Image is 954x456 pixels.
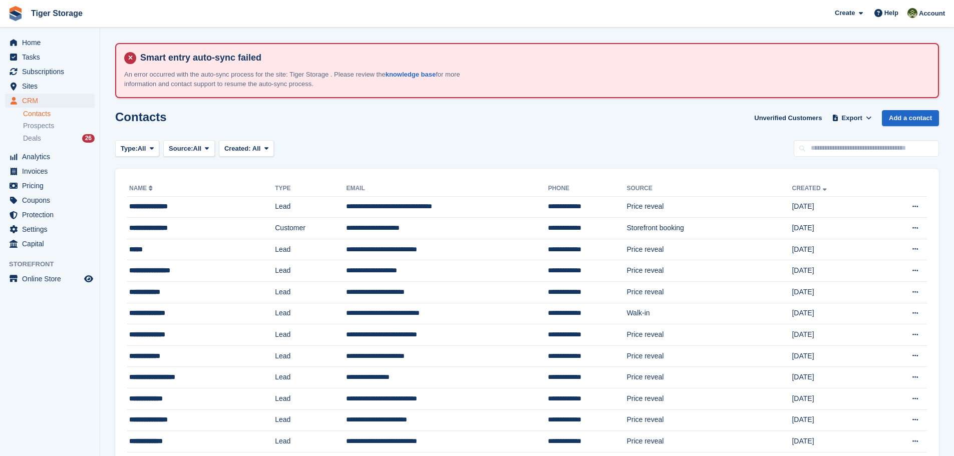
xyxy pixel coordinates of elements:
a: menu [5,65,95,79]
p: An error occurred with the auto-sync process for the site: Tiger Storage . Please review the for ... [124,70,475,89]
td: Price reveal [626,260,792,282]
span: Export [842,113,862,123]
a: menu [5,50,95,64]
span: Analytics [22,150,82,164]
td: [DATE] [792,260,877,282]
td: Price reveal [626,196,792,218]
td: Lead [275,431,346,452]
td: [DATE] [792,239,877,260]
a: Contacts [23,109,95,119]
td: [DATE] [792,282,877,303]
h1: Contacts [115,110,167,124]
a: menu [5,164,95,178]
td: Lead [275,282,346,303]
a: menu [5,237,95,251]
td: Lead [275,409,346,431]
td: [DATE] [792,409,877,431]
a: menu [5,179,95,193]
span: Deals [23,134,41,143]
img: stora-icon-8386f47178a22dfd0bd8f6a31ec36ba5ce8667c1dd55bd0f319d3a0aa187defe.svg [8,6,23,21]
th: Source [626,181,792,197]
td: Lead [275,260,346,282]
td: [DATE] [792,324,877,346]
span: Source: [169,144,193,154]
span: Pricing [22,179,82,193]
th: Phone [548,181,626,197]
a: menu [5,36,95,50]
span: Coupons [22,193,82,207]
td: [DATE] [792,218,877,239]
button: Created: All [219,140,274,157]
a: Unverified Customers [750,110,826,127]
td: Price reveal [626,345,792,367]
span: Protection [22,208,82,222]
span: CRM [22,94,82,108]
td: Lead [275,196,346,218]
a: menu [5,79,95,93]
a: Prospects [23,121,95,131]
span: All [252,145,261,152]
td: Lead [275,367,346,388]
td: Price reveal [626,239,792,260]
td: [DATE] [792,431,877,452]
td: [DATE] [792,303,877,324]
td: Lead [275,345,346,367]
span: All [193,144,202,154]
td: Storefront booking [626,218,792,239]
span: Subscriptions [22,65,82,79]
a: menu [5,94,95,108]
td: [DATE] [792,345,877,367]
td: Lead [275,388,346,410]
span: Capital [22,237,82,251]
span: Help [884,8,898,18]
a: Add a contact [882,110,939,127]
td: Lead [275,239,346,260]
td: Price reveal [626,282,792,303]
span: Tasks [22,50,82,64]
a: menu [5,193,95,207]
span: Online Store [22,272,82,286]
td: [DATE] [792,196,877,218]
a: Created [792,185,828,192]
span: Prospects [23,121,54,131]
span: All [138,144,146,154]
a: menu [5,272,95,286]
h4: Smart entry auto-sync failed [136,52,930,64]
a: Tiger Storage [27,5,87,22]
td: Customer [275,218,346,239]
td: Price reveal [626,409,792,431]
a: Name [129,185,155,192]
a: menu [5,150,95,164]
span: Sites [22,79,82,93]
th: Email [346,181,548,197]
td: Lead [275,324,346,346]
span: Invoices [22,164,82,178]
td: Walk-in [626,303,792,324]
td: Price reveal [626,367,792,388]
button: Export [830,110,874,127]
td: Lead [275,303,346,324]
a: menu [5,222,95,236]
span: Created: [224,145,251,152]
div: 26 [82,134,95,143]
button: Source: All [163,140,215,157]
span: Create [835,8,855,18]
td: Price reveal [626,431,792,452]
span: Settings [22,222,82,236]
td: Price reveal [626,324,792,346]
td: [DATE] [792,388,877,410]
a: Deals 26 [23,133,95,144]
span: Home [22,36,82,50]
img: Matthew Ellwood [907,8,917,18]
span: Account [919,9,945,19]
th: Type [275,181,346,197]
td: Price reveal [626,388,792,410]
td: [DATE] [792,367,877,388]
span: Type: [121,144,138,154]
button: Type: All [115,140,159,157]
a: knowledge base [386,71,436,78]
a: Preview store [83,273,95,285]
span: Storefront [9,259,100,269]
a: menu [5,208,95,222]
